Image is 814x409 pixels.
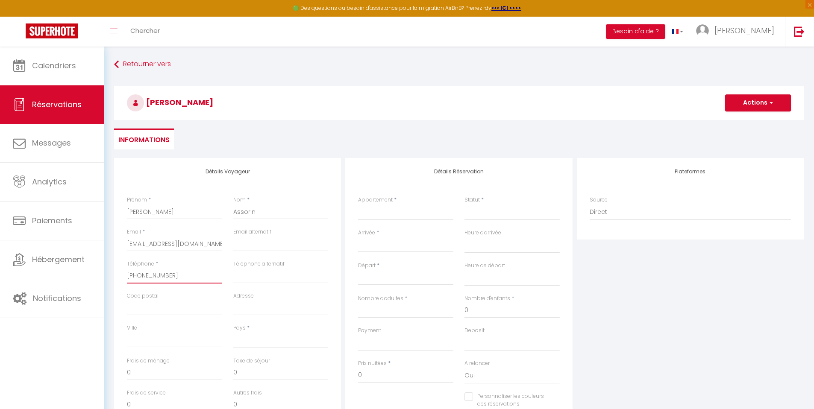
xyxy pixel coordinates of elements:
[114,57,804,72] a: Retourner vers
[606,24,665,39] button: Besoin d'aide ?
[127,228,141,236] label: Email
[590,169,791,175] h4: Plateformes
[358,229,375,237] label: Arrivée
[464,295,510,303] label: Nombre d'enfants
[464,327,485,335] label: Deposit
[233,292,254,300] label: Adresse
[127,260,154,268] label: Téléphone
[358,169,559,175] h4: Détails Réservation
[127,324,137,332] label: Ville
[358,196,393,204] label: Appartement
[714,25,774,36] span: [PERSON_NAME]
[127,196,147,204] label: Prénom
[32,60,76,71] span: Calendriers
[696,24,709,37] img: ...
[590,196,608,204] label: Source
[358,262,376,270] label: Départ
[26,23,78,38] img: Super Booking
[464,229,501,237] label: Heure d'arrivée
[358,359,387,368] label: Prix nuitées
[127,389,166,397] label: Frais de service
[358,327,381,335] label: Payment
[114,129,174,149] li: Informations
[690,17,785,47] a: ... [PERSON_NAME]
[233,260,285,268] label: Téléphone alternatif
[32,176,67,187] span: Analytics
[32,215,72,226] span: Paiements
[725,94,791,111] button: Actions
[464,359,490,368] label: A relancer
[491,4,521,12] a: >>> ICI <<<<
[233,389,262,397] label: Autres frais
[794,26,805,37] img: logout
[32,99,82,110] span: Réservations
[358,295,403,303] label: Nombre d'adultes
[233,324,246,332] label: Pays
[233,228,271,236] label: Email alternatif
[127,357,170,365] label: Frais de ménage
[127,169,328,175] h4: Détails Voyageur
[33,293,81,304] span: Notifications
[130,26,160,35] span: Chercher
[233,196,246,204] label: Nom
[464,262,505,270] label: Heure de départ
[32,254,85,265] span: Hébergement
[127,97,213,108] span: [PERSON_NAME]
[464,196,480,204] label: Statut
[124,17,166,47] a: Chercher
[233,357,270,365] label: Taxe de séjour
[127,292,159,300] label: Code postal
[32,137,71,148] span: Messages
